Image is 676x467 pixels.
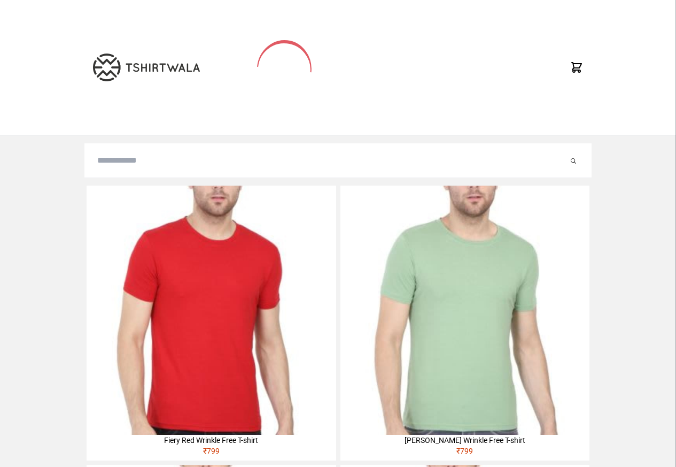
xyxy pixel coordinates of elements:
[87,186,336,435] img: 4M6A2225-320x320.jpg
[340,186,589,435] img: 4M6A2211-320x320.jpg
[340,186,589,461] a: [PERSON_NAME] Wrinkle Free T-shirt₹799
[87,186,336,461] a: Fiery Red Wrinkle Free T-shirt₹799
[87,435,336,446] div: Fiery Red Wrinkle Free T-shirt
[340,435,589,446] div: [PERSON_NAME] Wrinkle Free T-shirt
[340,446,589,461] div: ₹ 799
[87,446,336,461] div: ₹ 799
[93,53,200,81] img: TW-LOGO-400-104.png
[568,154,579,167] button: Submit your search query.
